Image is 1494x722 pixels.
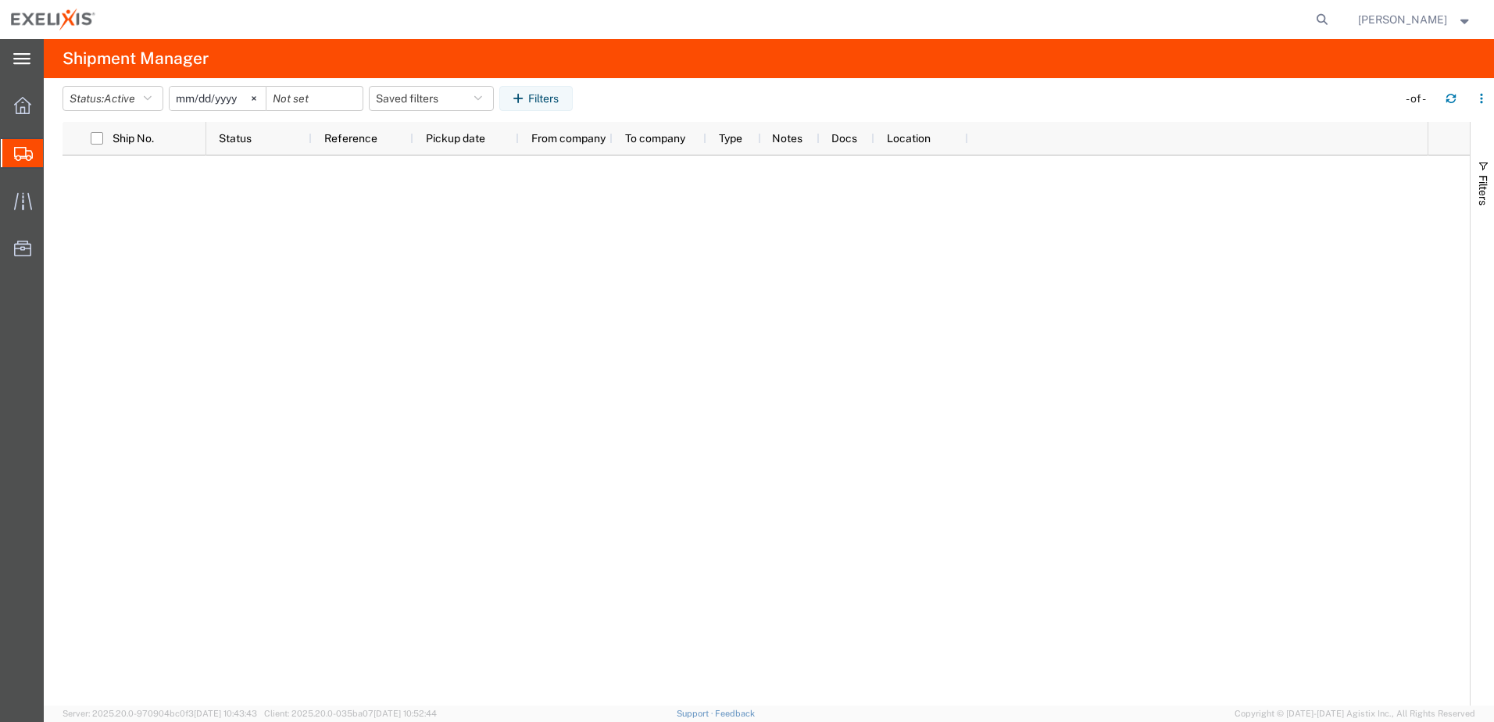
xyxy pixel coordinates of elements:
a: Support [677,709,716,718]
span: Docs [831,132,857,145]
button: Status:Active [63,86,163,111]
button: [PERSON_NAME] [1357,10,1473,29]
span: Copyright © [DATE]-[DATE] Agistix Inc., All Rights Reserved [1235,707,1475,720]
span: Type [719,132,742,145]
input: Not set [170,87,266,110]
h4: Shipment Manager [63,39,209,78]
input: Not set [266,87,363,110]
span: Chris Cruz [1358,11,1447,28]
button: Filters [499,86,573,111]
span: To company [625,132,685,145]
span: Notes [772,132,802,145]
img: logo [11,8,95,31]
span: [DATE] 10:43:43 [194,709,257,718]
a: Feedback [715,709,755,718]
span: Ship No. [113,132,154,145]
span: [DATE] 10:52:44 [373,709,437,718]
span: Reference [324,132,377,145]
div: - of - [1406,91,1433,107]
span: Location [887,132,931,145]
span: Filters [1477,175,1489,206]
span: Status [219,132,252,145]
span: Client: 2025.20.0-035ba07 [264,709,437,718]
span: From company [531,132,606,145]
button: Saved filters [369,86,494,111]
span: Active [104,92,135,105]
span: Server: 2025.20.0-970904bc0f3 [63,709,257,718]
span: Pickup date [426,132,485,145]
